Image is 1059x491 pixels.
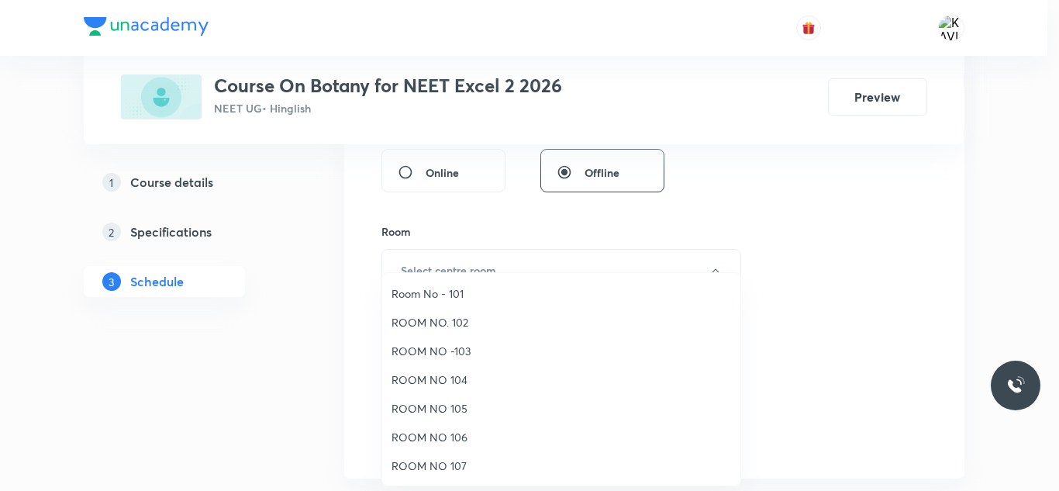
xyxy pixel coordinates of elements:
[392,372,731,388] span: ROOM NO 104
[392,429,731,445] span: ROOM NO 106
[392,285,731,302] span: Room No - 101
[392,458,731,474] span: ROOM NO 107
[392,314,731,330] span: ROOM NO. 102
[392,343,731,359] span: ROOM NO -103
[392,400,731,417] span: ROOM NO 105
